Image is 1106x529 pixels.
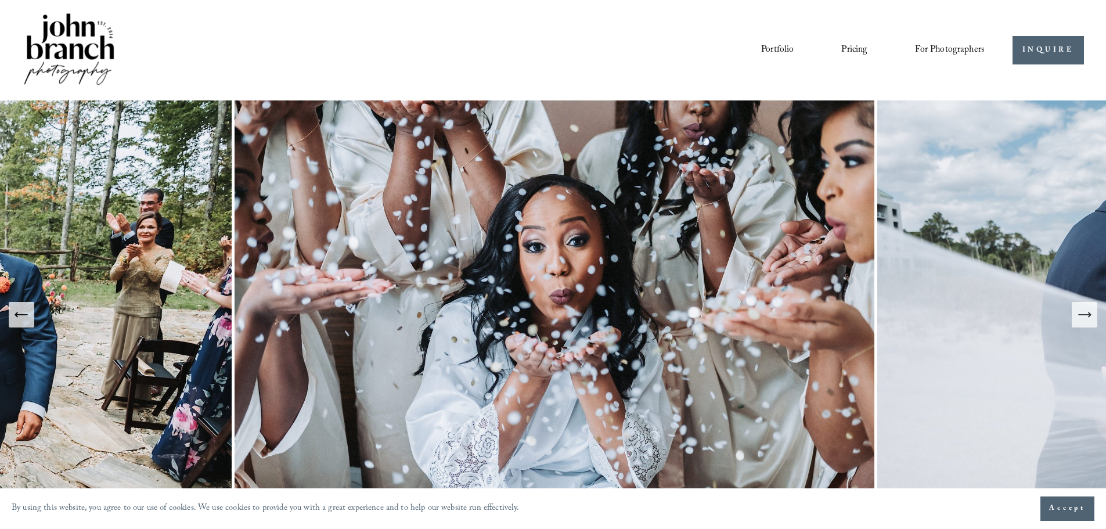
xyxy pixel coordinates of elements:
[761,40,794,60] a: Portfolio
[841,40,867,60] a: Pricing
[1013,36,1084,64] a: INQUIRE
[915,40,985,60] a: folder dropdown
[235,100,877,529] img: The Cookery Wedding Photography
[9,302,34,328] button: Previous Slide
[22,11,116,89] img: John Branch IV Photography
[1049,503,1086,514] span: Accept
[12,501,520,517] p: By using this website, you agree to our use of cookies. We use cookies to provide you with a grea...
[915,41,985,59] span: For Photographers
[1072,302,1097,328] button: Next Slide
[1040,496,1094,521] button: Accept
